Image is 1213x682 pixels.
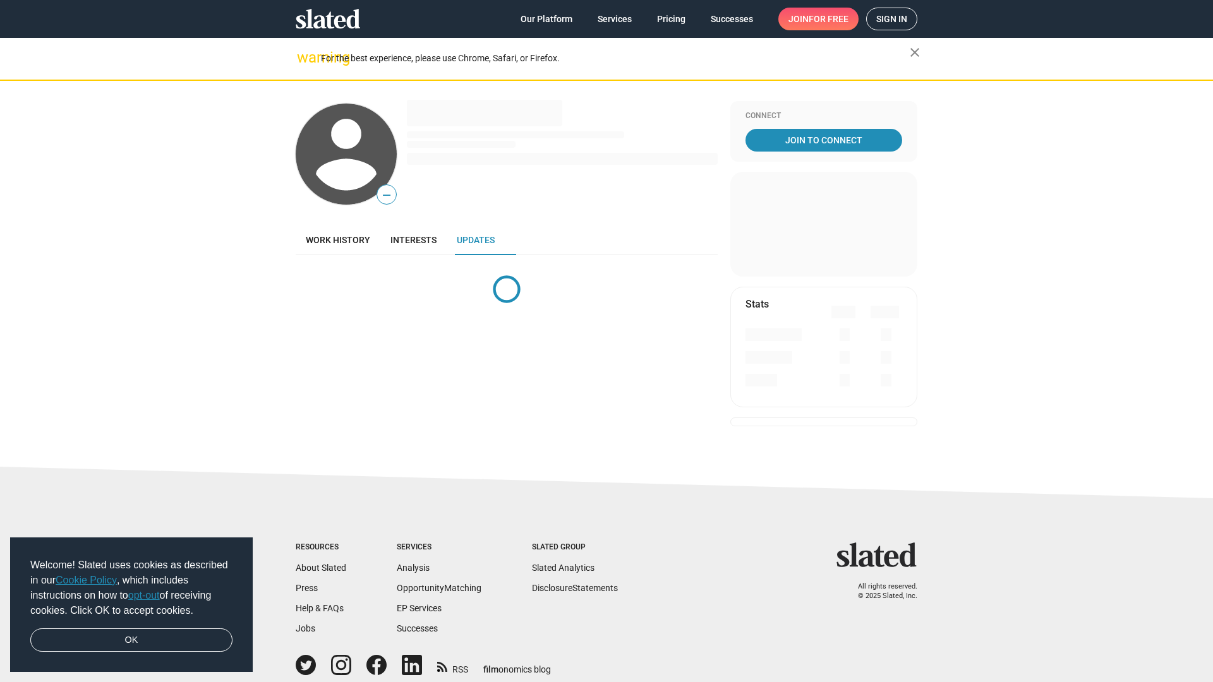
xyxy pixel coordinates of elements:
a: Successes [701,8,763,30]
a: Pricing [647,8,696,30]
a: Our Platform [510,8,582,30]
a: Jobs [296,623,315,633]
span: Join [788,8,848,30]
span: Work history [306,235,370,245]
a: Joinfor free [778,8,859,30]
a: OpportunityMatching [397,583,481,593]
a: Updates [447,225,505,255]
span: film [483,664,498,674]
a: Cookie Policy [56,575,117,585]
mat-card-title: Stats [745,297,769,311]
a: Interests [380,225,447,255]
span: — [377,187,396,203]
span: Interests [390,235,437,245]
span: Services [598,8,632,30]
a: Work history [296,225,380,255]
a: Successes [397,623,438,633]
a: Press [296,583,318,593]
a: Sign in [866,8,917,30]
div: Services [397,542,481,553]
div: cookieconsent [10,537,253,673]
a: opt-out [128,590,160,601]
a: filmonomics blog [483,654,551,676]
span: for free [809,8,848,30]
a: Help & FAQs [296,603,344,613]
div: For the best experience, please use Chrome, Safari, or Firefox. [321,50,910,67]
a: Join To Connect [745,129,902,152]
div: Resources [296,542,346,553]
span: Welcome! Slated uses cookies as described in our , which includes instructions on how to of recei... [30,558,232,618]
a: About Slated [296,563,346,573]
mat-icon: close [907,45,922,60]
a: DisclosureStatements [532,583,618,593]
a: Analysis [397,563,430,573]
a: RSS [437,656,468,676]
span: Updates [457,235,495,245]
span: Sign in [876,8,907,30]
span: Our Platform [521,8,572,30]
a: EP Services [397,603,442,613]
mat-icon: warning [297,50,312,65]
div: Slated Group [532,542,618,553]
a: Slated Analytics [532,563,594,573]
span: Join To Connect [748,129,900,152]
a: dismiss cookie message [30,628,232,652]
div: Connect [745,111,902,121]
p: All rights reserved. © 2025 Slated, Inc. [845,582,917,601]
span: Successes [711,8,753,30]
span: Pricing [657,8,685,30]
a: Services [588,8,642,30]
